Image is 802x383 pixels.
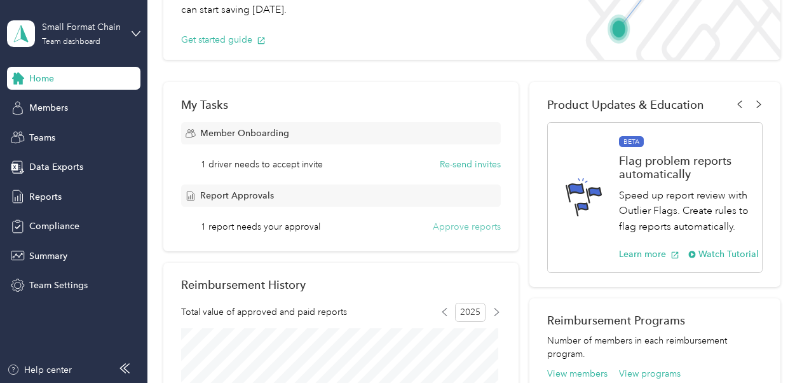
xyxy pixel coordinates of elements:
span: 1 driver needs to accept invite [201,158,323,171]
span: Compliance [29,219,79,233]
span: Reports [29,190,62,204]
span: Data Exports [29,160,83,174]
button: Get started guide [181,33,266,46]
h2: Reimbursement Programs [547,314,762,327]
div: Small Format Chain [42,20,121,34]
iframe: Everlance-gr Chat Button Frame [731,312,802,383]
span: Report Approvals [200,189,274,202]
button: Learn more [619,247,679,261]
span: 2025 [455,303,486,322]
button: Help center [7,363,72,377]
h2: Reimbursement History [181,278,306,291]
span: Team Settings [29,279,88,292]
button: Re-send invites [440,158,501,171]
p: Number of members in each reimbursement program. [547,334,762,361]
button: Watch Tutorial [688,247,759,261]
h1: Flag problem reports automatically [619,154,759,181]
button: View members [547,367,608,380]
button: Approve reports [433,220,501,233]
div: Team dashboard [42,38,100,46]
span: Members [29,101,68,115]
span: Member Onboarding [200,127,289,140]
span: Total value of approved and paid reports [181,305,347,319]
span: Product Updates & Education [547,98,704,111]
p: Speed up report review with Outlier Flags. Create rules to flag reports automatically. [619,188,759,235]
span: Home [29,72,54,85]
span: 1 report needs your approval [201,220,320,233]
span: Summary [29,249,67,263]
div: My Tasks [181,98,501,111]
span: Teams [29,131,55,144]
button: View programs [619,367,681,380]
span: BETA [619,136,644,148]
